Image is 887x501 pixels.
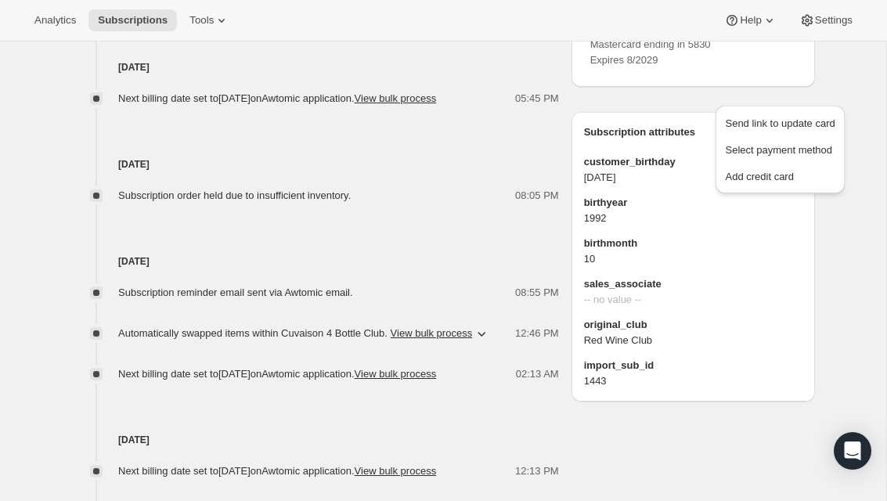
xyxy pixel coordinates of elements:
button: Send link to update card [720,110,839,135]
h4: [DATE] [71,432,559,448]
span: Analytics [34,14,76,27]
span: Settings [815,14,853,27]
span: Subscriptions [98,14,168,27]
span: Next billing date set to [DATE] on Awtomic application . [118,92,436,104]
span: Help [740,14,761,27]
button: Help [715,9,786,31]
h4: [DATE] [71,254,559,269]
span: sales_associate [584,276,802,292]
span: -- no value -- [584,292,802,308]
span: 02:13 AM [516,366,559,382]
span: 1992 [584,211,802,226]
span: Subscription reminder email sent via Awtomic email. [118,287,353,298]
span: 08:05 PM [515,188,559,204]
span: Send link to update card [725,117,835,129]
button: Automatically swapped items within Cuvaison 4 Bottle Club. View bulk process [109,321,499,346]
h4: [DATE] [71,157,559,172]
span: Next billing date set to [DATE] on Awtomic application . [118,368,436,380]
span: Tools [189,14,214,27]
button: Add credit card [720,164,839,189]
span: 05:45 PM [515,91,559,106]
div: Open Intercom Messenger [834,432,871,470]
span: import_sub_id [584,358,802,373]
span: 10 [584,251,802,267]
span: Next billing date set to [DATE] on Awtomic application . [118,465,436,477]
span: 1443 [584,373,802,389]
span: Automatically swapped items within Cuvaison 4 Bottle Club . [118,326,472,341]
span: 08:55 PM [515,285,559,301]
span: birthmonth [584,236,802,251]
span: Add credit card [725,171,793,182]
span: Red Wine Club [584,333,802,348]
button: View bulk process [355,92,437,104]
span: 12:13 PM [515,463,559,479]
span: customer_birthday [584,154,802,170]
button: View bulk process [355,368,437,380]
button: Tools [180,9,239,31]
button: View bulk process [391,327,473,339]
span: 12:46 PM [515,326,559,341]
span: Select payment method [725,144,832,156]
span: [DATE] [584,170,802,186]
h4: [DATE] [71,59,559,75]
button: Analytics [25,9,85,31]
span: original_club [584,317,802,333]
span: Subscription order held due to insufficient inventory. [118,189,351,201]
button: Select payment method [720,137,839,162]
span: birthyear [584,195,802,211]
button: View bulk process [355,465,437,477]
button: Settings [790,9,862,31]
h3: Subscription attributes [584,124,766,146]
button: Subscriptions [88,9,177,31]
